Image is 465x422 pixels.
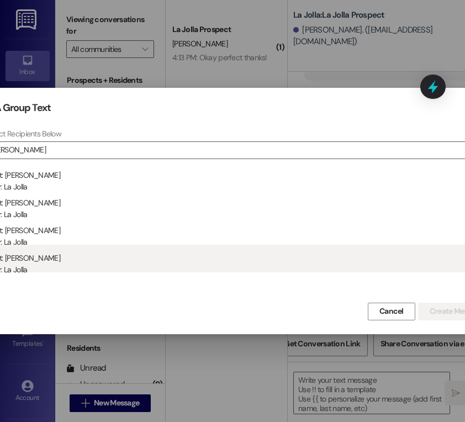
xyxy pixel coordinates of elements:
button: Cancel [368,303,415,320]
span: Cancel [379,305,404,317]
